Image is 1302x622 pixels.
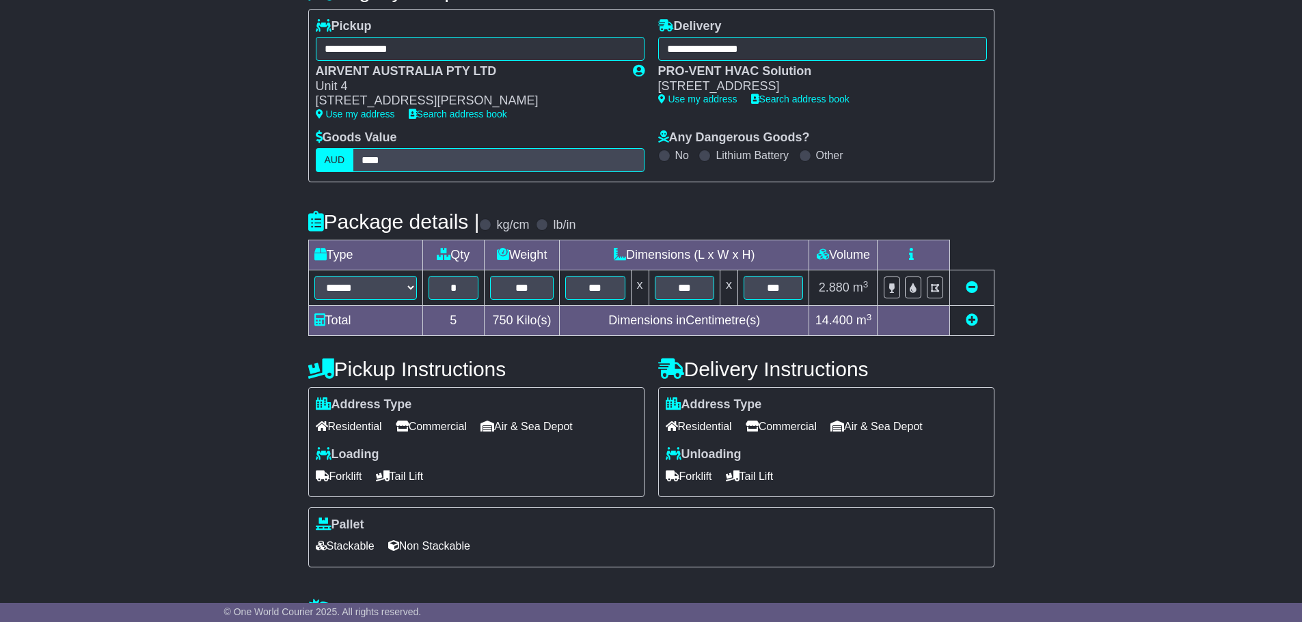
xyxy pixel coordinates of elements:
span: 750 [493,313,513,327]
td: x [631,270,649,306]
span: Forklift [316,466,362,487]
label: Address Type [666,397,762,412]
td: Type [308,240,422,270]
a: Use my address [316,109,395,119]
span: m [853,281,869,294]
label: Any Dangerous Goods? [658,130,810,145]
div: PRO-VENT HVAC Solution [658,64,973,79]
td: Qty [422,240,485,270]
label: Loading [316,447,379,462]
label: Goods Value [316,130,397,145]
span: Air & Sea Depot [830,416,923,437]
h4: Pickup Instructions [308,358,645,380]
td: Dimensions (L x W x H) [560,240,809,270]
label: Delivery [658,19,722,34]
label: lb/in [553,218,575,233]
div: Unit 4 [316,79,619,94]
span: Forklift [666,466,712,487]
span: Tail Lift [376,466,424,487]
sup: 3 [863,279,869,289]
td: 5 [422,306,485,336]
td: Total [308,306,422,336]
a: Add new item [966,313,978,327]
h4: Warranty & Insurance [308,598,994,621]
span: Non Stackable [388,535,470,556]
span: Air & Sea Depot [480,416,573,437]
td: Dimensions in Centimetre(s) [560,306,809,336]
a: Remove this item [966,281,978,294]
label: No [675,149,689,162]
span: 2.880 [819,281,850,294]
span: Residential [666,416,732,437]
label: Unloading [666,447,742,462]
a: Search address book [409,109,507,119]
span: © One World Courier 2025. All rights reserved. [224,606,422,617]
span: Commercial [746,416,817,437]
td: Kilo(s) [485,306,560,336]
label: Address Type [316,397,412,412]
span: Residential [316,416,382,437]
span: Tail Lift [726,466,774,487]
label: Pallet [316,518,364,533]
span: Stackable [316,535,375,556]
span: m [856,313,872,327]
div: AIRVENT AUSTRALIA PTY LTD [316,64,619,79]
td: Weight [485,240,560,270]
td: x [720,270,737,306]
label: Pickup [316,19,372,34]
label: kg/cm [496,218,529,233]
label: Other [816,149,843,162]
div: [STREET_ADDRESS][PERSON_NAME] [316,94,619,109]
span: 14.400 [815,313,853,327]
a: Use my address [658,94,737,104]
div: [STREET_ADDRESS] [658,79,973,94]
sup: 3 [867,312,872,322]
a: Search address book [751,94,850,104]
label: AUD [316,148,354,172]
h4: Package details | [308,210,480,233]
span: Commercial [396,416,467,437]
td: Volume [809,240,878,270]
label: Lithium Battery [716,149,789,162]
h4: Delivery Instructions [658,358,994,380]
